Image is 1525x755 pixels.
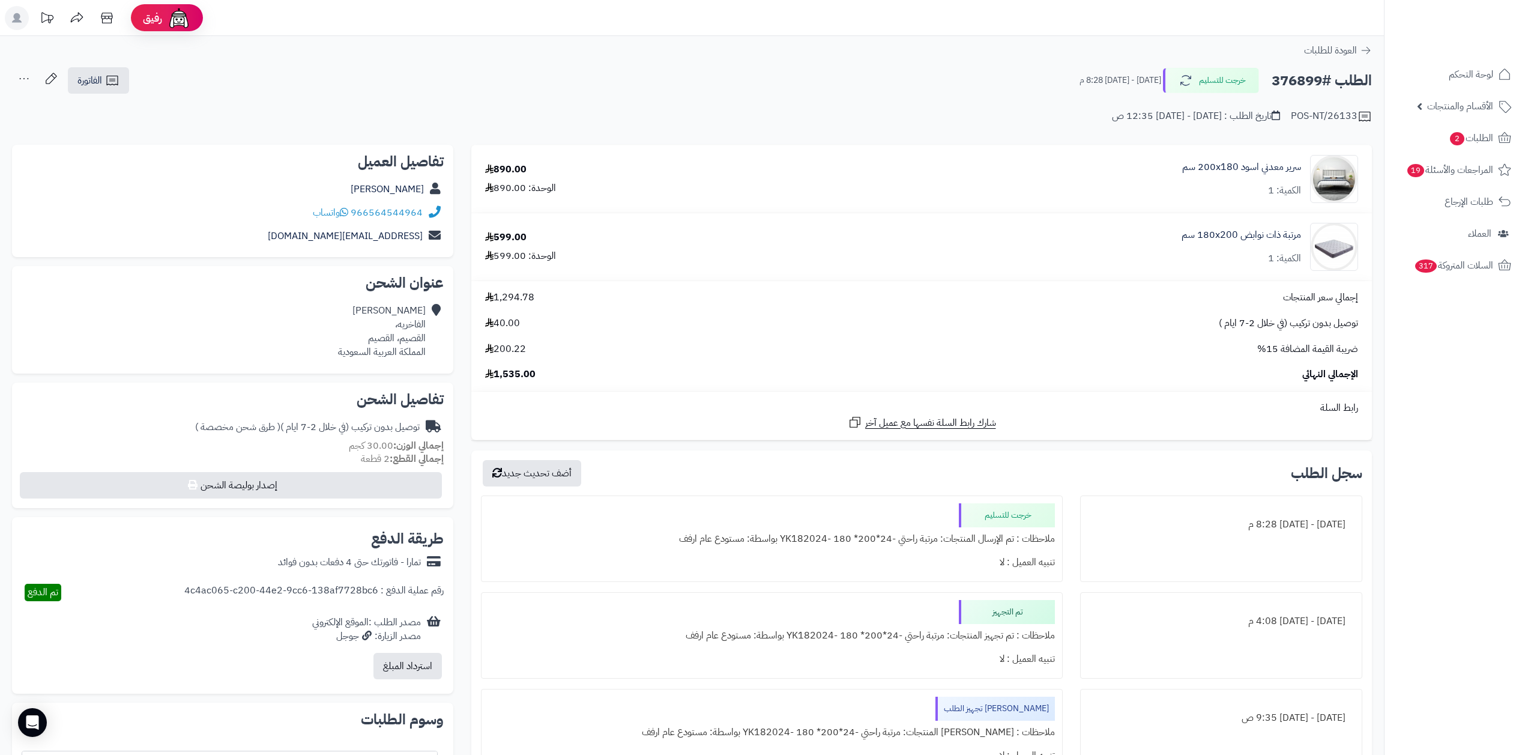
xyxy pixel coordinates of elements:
[485,342,526,356] span: 200.22
[32,6,62,33] a: تحديثات المنصة
[1182,160,1301,174] a: سرير معدني اسود 200x180 سم‏
[1272,68,1372,93] h2: الطلب #376899
[22,276,444,290] h2: عنوان الشحن
[865,416,996,430] span: شارك رابط السلة نفسها مع عميل آخر
[371,532,444,546] h2: طريقة الدفع
[167,6,191,30] img: ai-face.png
[485,291,534,305] span: 1,294.78
[1112,109,1280,123] div: تاريخ الطلب : [DATE] - [DATE] 12:35 ص
[485,317,520,330] span: 40.00
[1415,259,1437,273] span: 317
[68,67,129,94] a: الفاتورة
[1468,225,1491,242] span: العملاء
[483,460,581,487] button: أضف تحديث جديد
[489,647,1055,671] div: تنبيه العميل : لا
[485,181,556,195] div: الوحدة: 890.00
[278,556,421,569] div: تمارا - فاتورتك حتى 4 دفعات بدون فوائد
[489,551,1055,574] div: تنبيه العميل : لا
[195,420,420,434] div: توصيل بدون تركيب (في خلال 2-7 ايام )
[338,304,426,359] div: [PERSON_NAME] الفاخريه، القصيم، القصيم المملكة العربية السعودية
[1449,66,1493,83] span: لوحة التحكم
[390,452,444,466] strong: إجمالي القطع:
[393,438,444,453] strong: إجمالي الوزن:
[1392,219,1518,248] a: العملاء
[1392,124,1518,153] a: الطلبات2
[143,11,162,25] span: رفيق
[1311,223,1357,271] img: 1702708315-RS-09-90x90.jpg
[1268,252,1301,265] div: الكمية: 1
[1407,164,1424,177] span: 19
[489,721,1055,744] div: ملاحظات : [PERSON_NAME] المنتجات: مرتبة راحتي -24*200* 180 -YK182024 بواسطة: مستودع عام ارفف
[1088,610,1354,633] div: [DATE] - [DATE] 4:08 م
[1088,706,1354,730] div: [DATE] - [DATE] 9:35 ص
[1311,155,1357,203] img: 1752389755-1693482901074-4-1000x1000-90x90.jpg
[1427,98,1493,115] span: الأقسام والمنتجات
[1392,251,1518,280] a: السلات المتروكة317
[22,154,444,169] h2: تفاصيل العميل
[349,438,444,453] small: 30.00 كجم
[28,585,58,599] span: تم الدفع
[312,616,421,643] div: مصدر الطلب :الموقع الإلكتروني
[485,163,527,177] div: 890.00
[489,624,1055,647] div: ملاحظات : تم تجهيز المنتجات: مرتبة راحتي -24*200* 180 -YK182024 بواسطة: مستودع عام ارفف
[1392,156,1518,184] a: المراجعات والأسئلة19
[1304,43,1357,58] span: العودة للطلبات
[77,73,102,88] span: الفاتورة
[1304,43,1372,58] a: العودة للطلبات
[1291,109,1372,124] div: POS-NT/26133
[1406,162,1493,178] span: المراجعات والأسئلة
[312,629,421,643] div: مصدر الزيارة: جوجل
[1302,368,1358,381] span: الإجمالي النهائي
[1182,228,1301,242] a: مرتبة ذات نوابض 180x200 سم
[1088,513,1354,536] div: [DATE] - [DATE] 8:28 م
[22,712,444,727] h2: وسوم الطلبات
[1219,317,1358,330] span: توصيل بدون تركيب (في خلال 2-7 ايام )
[313,205,348,220] a: واتساب
[1163,68,1259,93] button: خرجت للتسليم
[1445,193,1493,210] span: طلبات الإرجاع
[1392,60,1518,89] a: لوحة التحكم
[476,401,1367,415] div: رابط السلة
[1283,291,1358,305] span: إجمالي سعر المنتجات
[1291,466,1362,481] h3: سجل الطلب
[485,249,556,263] div: الوحدة: 599.00
[373,653,442,679] button: استرداد المبلغ
[1268,184,1301,198] div: الكمية: 1
[848,415,996,430] a: شارك رابط السلة نفسها مع عميل آخر
[1392,187,1518,216] a: طلبات الإرجاع
[959,600,1055,624] div: تم التجهيز
[1080,74,1161,86] small: [DATE] - [DATE] 8:28 م
[268,229,423,243] a: [EMAIL_ADDRESS][DOMAIN_NAME]
[485,231,527,244] div: 599.00
[1450,132,1464,145] span: 2
[489,527,1055,551] div: ملاحظات : تم الإرسال المنتجات: مرتبة راحتي -24*200* 180 -YK182024 بواسطة: مستودع عام ارفف
[1414,257,1493,274] span: السلات المتروكة
[18,708,47,737] div: Open Intercom Messenger
[20,472,442,499] button: إصدار بوليصة الشحن
[485,368,536,381] span: 1,535.00
[195,420,280,434] span: ( طرق شحن مخصصة )
[935,697,1055,721] div: [PERSON_NAME] تجهيز الطلب
[184,584,444,601] div: رقم عملية الدفع : 4c4ac065-c200-44e2-9cc6-138af7728bc6
[351,182,424,196] a: [PERSON_NAME]
[959,503,1055,527] div: خرجت للتسليم
[351,205,423,220] a: 966564544964
[1257,342,1358,356] span: ضريبة القيمة المضافة 15%
[1449,130,1493,147] span: الطلبات
[361,452,444,466] small: 2 قطعة
[22,392,444,407] h2: تفاصيل الشحن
